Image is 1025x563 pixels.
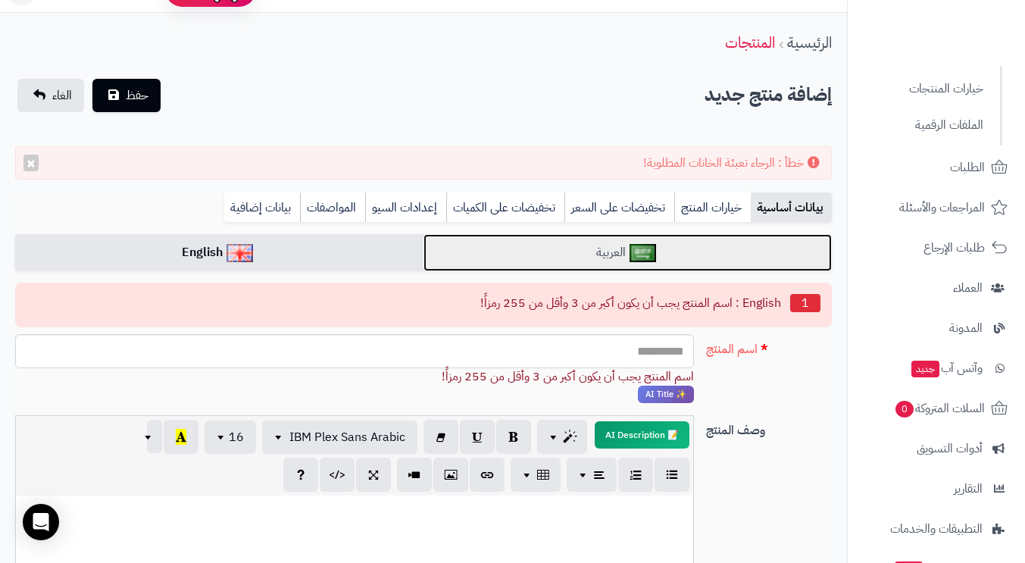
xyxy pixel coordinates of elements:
[262,421,417,454] button: IBM Plex Sans Arabic
[857,230,1016,266] a: طلبات الإرجاع
[787,31,832,54] a: الرئيسية
[92,79,161,112] button: حفظ
[564,192,674,223] a: تخفيضات على السعر
[857,430,1016,467] a: أدوات التسويق
[857,350,1016,386] a: وآتس آبجديد
[894,398,985,419] span: السلات المتروكة
[725,31,775,54] a: المنتجات
[15,368,694,386] div: اسم المنتج يجب أن يكون أكبر من 3 وأقل من 255 رمزاً!
[27,291,820,315] li: English : اسم المنتج يجب أن يكون أكبر من 3 وأقل من 255 رمزاً!
[949,317,983,339] span: المدونة
[954,478,983,499] span: التقارير
[857,189,1016,226] a: المراجعات والأسئلة
[126,86,148,105] span: حفظ
[923,237,985,258] span: طلبات الإرجاع
[205,421,256,454] button: 16
[52,86,72,105] span: الغاء
[15,146,832,180] div: خطأ : الرجاء تعبئة الخانات المطلوبة!
[857,149,1016,186] a: الطلبات
[638,386,694,404] span: انقر لاستخدام رفيقك الذكي
[857,511,1016,547] a: التطبيقات والخدمات
[365,192,446,223] a: إعدادات السيو
[857,471,1016,507] a: التقارير
[922,41,1011,73] img: logo-2.png
[700,334,838,358] label: اسم المنتج
[899,197,985,218] span: المراجعات والأسئلة
[423,234,832,271] a: العربية
[630,244,656,262] img: العربية
[910,358,983,379] span: وآتس آب
[15,234,423,271] a: English
[17,79,84,112] a: الغاء
[289,428,405,446] span: IBM Plex Sans Arabic
[23,504,59,540] div: Open Intercom Messenger
[300,192,365,223] a: المواصفات
[705,80,832,111] h2: إضافة منتج جديد
[917,438,983,459] span: أدوات التسويق
[229,428,244,446] span: 16
[857,390,1016,427] a: السلات المتروكة0
[953,277,983,299] span: العملاء
[911,361,939,377] span: جديد
[674,192,751,223] a: خيارات المنتج
[895,401,914,418] span: 0
[857,310,1016,346] a: المدونة
[857,270,1016,306] a: العملاء
[857,109,991,142] a: الملفات الرقمية
[224,192,300,223] a: بيانات إضافية
[950,157,985,178] span: الطلبات
[751,192,832,223] a: بيانات أساسية
[857,73,991,105] a: خيارات المنتجات
[227,244,253,262] img: English
[890,518,983,540] span: التطبيقات والخدمات
[446,192,564,223] a: تخفيضات على الكميات
[23,155,39,171] button: ×
[700,415,838,439] label: وصف المنتج
[595,421,689,449] button: 📝 AI Description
